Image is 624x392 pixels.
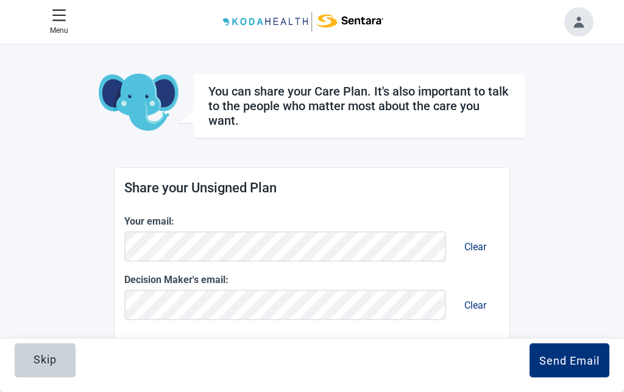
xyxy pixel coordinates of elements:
[99,74,179,132] img: Koda Elephant
[455,229,496,264] button: Clear
[530,343,609,377] button: Send Email
[208,84,510,128] div: You can share your Care Plan. It's also important to talk to the people who matter most about the...
[45,3,73,41] button: Close Menu
[455,288,496,323] button: Clear
[15,343,76,377] button: Skip
[52,8,66,23] span: menu
[124,272,500,287] label: Decision Maker's email:
[451,229,500,265] button: Remove
[223,12,383,32] img: Koda Health
[124,214,500,229] label: Your email:
[50,25,68,37] p: Menu
[564,7,594,37] button: Toggle account menu
[451,287,500,323] button: Remove
[34,354,57,366] div: Skip
[539,354,600,366] div: Send Email
[124,178,500,199] h1: Share your Unsigned Plan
